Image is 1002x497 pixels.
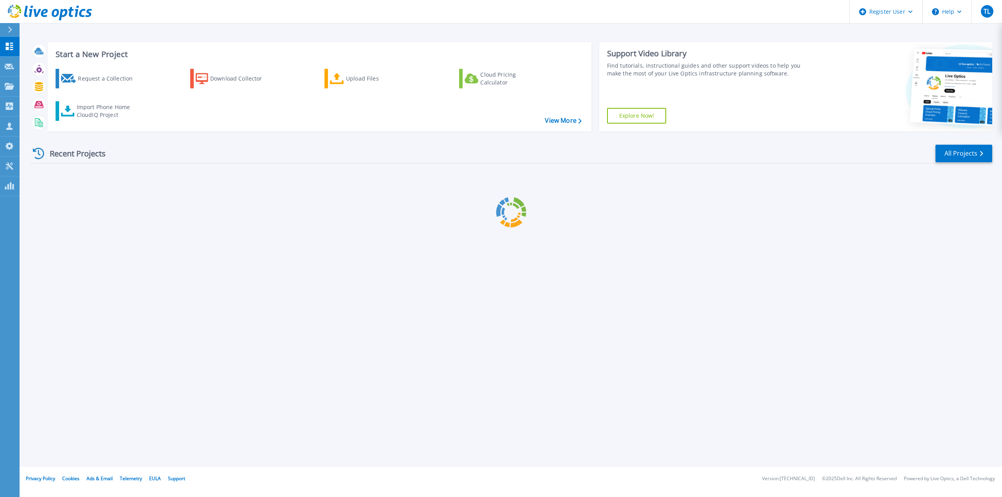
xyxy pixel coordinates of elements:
[984,8,990,14] span: TL
[149,475,161,482] a: EULA
[904,476,995,481] li: Powered by Live Optics, a Dell Technology
[190,69,278,88] a: Download Collector
[210,71,273,86] div: Download Collector
[324,69,412,88] a: Upload Files
[56,50,581,59] h3: Start a New Project
[762,476,815,481] li: Version: [TECHNICAL_ID]
[346,71,409,86] div: Upload Files
[56,69,143,88] a: Request a Collection
[607,48,810,59] div: Support Video Library
[459,69,546,88] a: Cloud Pricing Calculator
[120,475,142,482] a: Telemetry
[26,475,55,482] a: Privacy Policy
[62,475,79,482] a: Cookies
[480,71,543,86] div: Cloud Pricing Calculator
[607,62,810,77] div: Find tutorials, instructional guides and other support videos to help you make the most of your L...
[935,145,992,162] a: All Projects
[607,108,667,124] a: Explore Now!
[822,476,897,481] li: © 2025 Dell Inc. All Rights Reserved
[78,71,141,86] div: Request a Collection
[87,475,113,482] a: Ads & Email
[545,117,581,124] a: View More
[77,103,138,119] div: Import Phone Home CloudIQ Project
[168,475,185,482] a: Support
[30,144,116,163] div: Recent Projects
